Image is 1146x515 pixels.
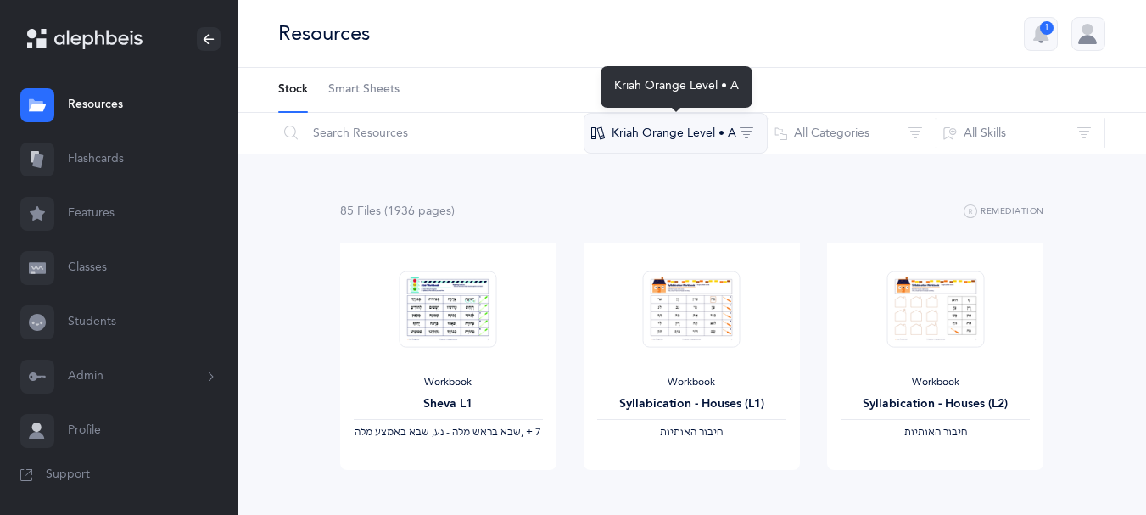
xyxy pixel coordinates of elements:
[354,426,543,439] div: ‪, + 7‬
[767,113,936,154] button: All Categories
[841,376,1030,389] div: Workbook
[328,81,400,98] span: Smart Sheets
[584,113,768,154] button: Kriah Orange Level • A
[376,204,381,218] span: s
[841,395,1030,413] div: Syllabication - Houses (L2)
[643,271,741,348] img: Syllabication-Workbook-Level-1-EN_Orange_Houses_thumbnail_1741114714.png
[964,202,1044,222] button: Remediation
[601,66,752,108] div: Kriah Orange Level • A
[278,20,370,48] div: Resources
[904,426,967,438] span: ‫חיבור האותיות‬
[277,113,584,154] input: Search Resources
[355,426,521,438] span: ‫שבא בראש מלה - נע, שבא באמצע מלה‬
[1024,17,1058,51] button: 1
[446,204,451,218] span: s
[1040,21,1054,35] div: 1
[597,395,786,413] div: Syllabication - Houses (L1)
[46,467,90,484] span: Support
[660,426,723,438] span: ‫חיבור האותיות‬
[400,271,497,348] img: Sheva-Workbook-Orange-A-L1_EN_thumbnail_1757036998.png
[936,113,1105,154] button: All Skills
[354,395,543,413] div: Sheva L1
[886,271,984,348] img: Syllabication-Workbook-Level-2-Houses-EN_thumbnail_1741114840.png
[384,204,455,218] span: (1936 page )
[354,376,543,389] div: Workbook
[597,376,786,389] div: Workbook
[340,204,381,218] span: 85 File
